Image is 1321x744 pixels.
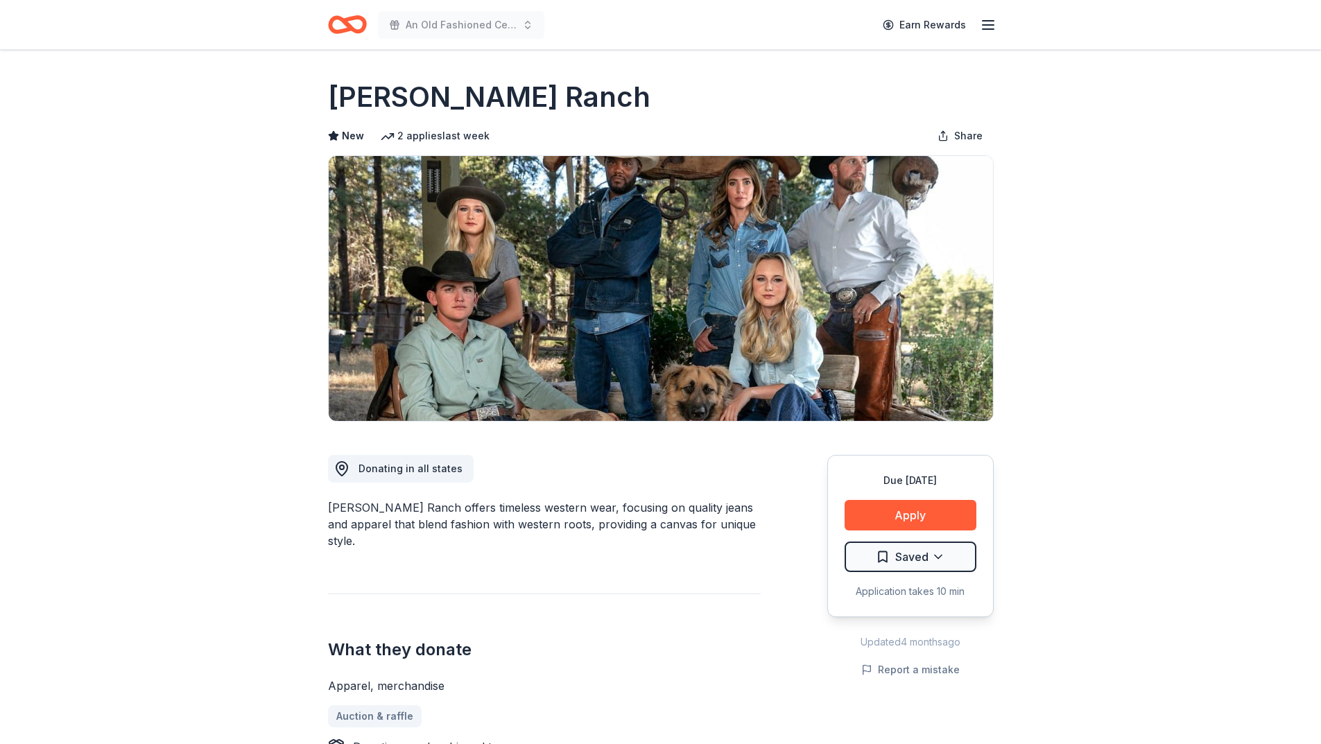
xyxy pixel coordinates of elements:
button: An Old Fashioned Celtic Christmas [378,11,544,39]
div: Updated 4 months ago [827,634,994,650]
h1: [PERSON_NAME] Ranch [328,78,650,116]
span: Saved [895,548,929,566]
h2: What they donate [328,639,761,661]
span: New [342,128,364,144]
div: 2 applies last week [381,128,490,144]
a: Earn Rewards [874,12,974,37]
div: [PERSON_NAME] Ranch offers timeless western wear, focusing on quality jeans and apparel that blen... [328,499,761,549]
button: Apply [845,500,976,530]
span: Donating in all states [359,462,463,474]
a: Home [328,8,367,41]
div: Due [DATE] [845,472,976,489]
button: Saved [845,542,976,572]
button: Report a mistake [861,661,960,678]
div: Apparel, merchandise [328,677,761,694]
div: Application takes 10 min [845,583,976,600]
button: Share [926,122,994,150]
a: Auction & raffle [328,705,422,727]
span: Share [954,128,983,144]
span: An Old Fashioned Celtic Christmas [406,17,517,33]
img: Image for Kimes Ranch [329,156,993,421]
